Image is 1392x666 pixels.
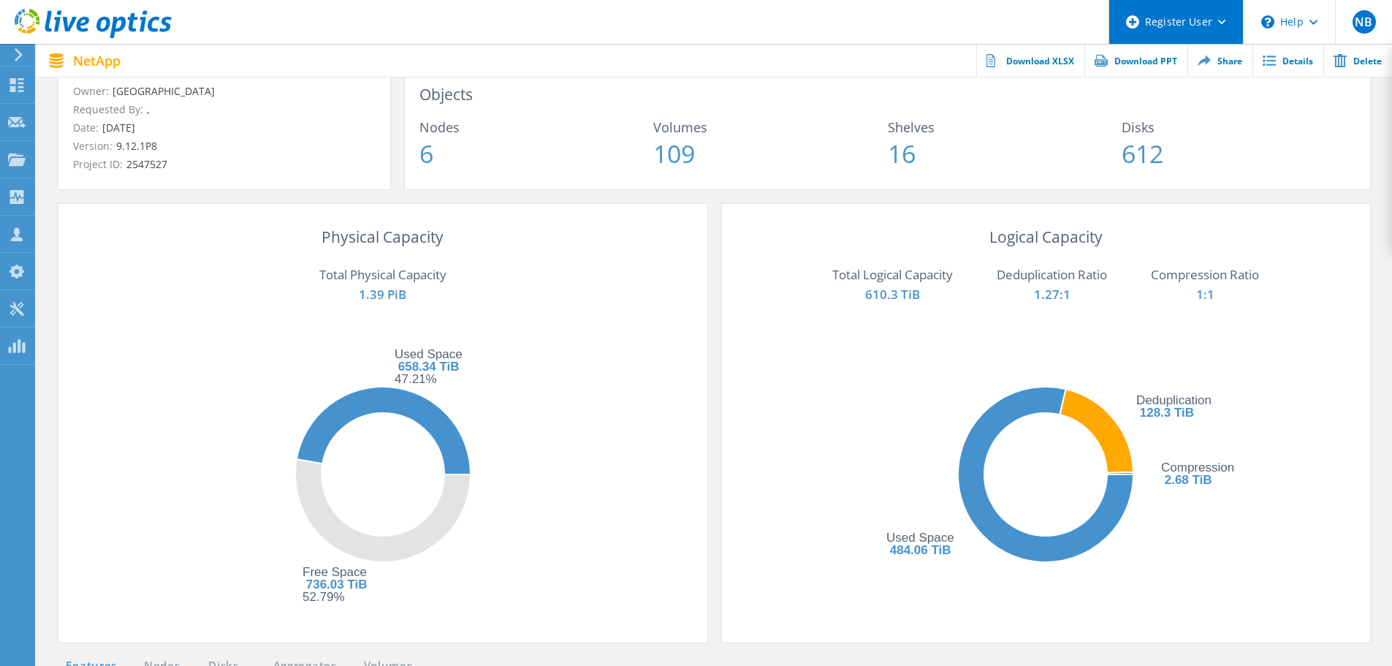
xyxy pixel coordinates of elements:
[419,121,653,134] span: Nodes
[113,139,157,153] span: 9.12.1P8
[1187,44,1252,77] a: Share
[1122,121,1355,134] span: Disks
[398,360,459,374] tspan: 658.34 TiB
[359,286,406,303] span: 1.39 PiB
[305,578,367,591] tspan: 736.03 TiB
[143,102,150,116] span: ,
[1252,44,1323,77] a: Details
[1261,15,1274,29] svg: \n
[73,120,376,136] p: Date:
[737,226,1356,249] h3: Logical Capacity
[303,590,345,604] tspan: 52.79%
[1151,263,1259,287] p: Compression Ratio
[832,263,953,287] p: Total Logical Capacity
[1161,461,1234,474] tspan: Compression
[888,141,1122,166] span: 16
[109,84,215,98] span: [GEOGRAPHIC_DATA]
[997,263,1107,287] p: Deduplication Ratio
[73,156,376,173] p: Project ID:
[123,157,167,171] span: 2547527
[1323,44,1392,77] a: Delete
[15,31,172,41] a: Live Optics Dashboard
[1122,141,1355,166] span: 612
[303,565,367,579] tspan: Free Space
[95,263,671,287] p: Total Physical Capacity
[395,372,437,386] tspan: 47.21%
[653,141,887,166] span: 109
[73,138,376,154] p: Version:
[395,347,463,361] tspan: Used Space
[1136,393,1212,407] tspan: Deduplication
[419,83,1355,106] h3: Objects
[976,44,1084,77] a: Download XLSX
[73,102,376,118] p: Requested By:
[73,83,376,99] p: Owner:
[1140,406,1194,420] tspan: 128.3 TiB
[99,121,135,135] span: [DATE]
[886,531,954,545] tspan: Used Space
[73,226,693,249] h3: Physical Capacity
[1084,44,1187,77] a: Download PPT
[865,286,920,303] span: 610.3 TiB
[419,141,653,166] span: 6
[1165,473,1212,487] tspan: 2.68 TiB
[653,121,887,134] span: Volumes
[73,54,121,67] span: NetApp
[888,121,1122,134] span: Shelves
[1034,286,1070,303] span: 1.27:1
[1196,286,1214,303] span: 1:1
[890,543,951,557] tspan: 484.06 TiB
[1355,16,1372,28] span: NB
